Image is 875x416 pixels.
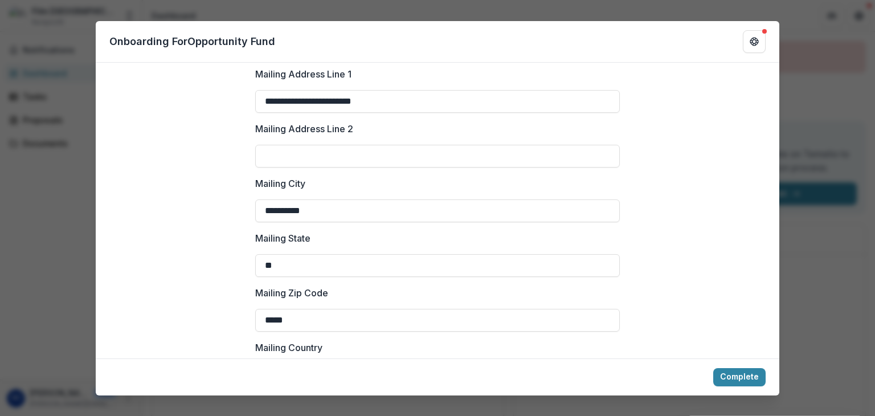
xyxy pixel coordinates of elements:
[255,231,310,245] p: Mailing State
[255,286,328,300] p: Mailing Zip Code
[255,341,322,354] p: Mailing Country
[713,368,766,386] button: Complete
[255,177,305,190] p: Mailing City
[255,67,351,81] p: Mailing Address Line 1
[255,122,353,136] p: Mailing Address Line 2
[743,30,766,53] button: Get Help
[109,34,275,49] p: Onboarding For Opportunity Fund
